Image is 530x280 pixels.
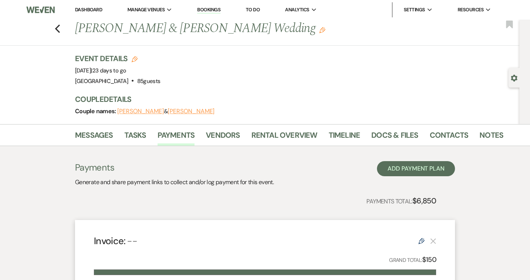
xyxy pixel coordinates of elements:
span: 23 days to go [92,67,126,74]
a: Rental Overview [251,129,317,146]
strong: $6,850 [412,196,436,206]
h3: Couple Details [75,94,497,105]
p: Payments Total: [366,195,436,207]
strong: $150 [422,255,436,264]
a: Payments [158,129,195,146]
button: Add Payment Plan [377,161,455,176]
a: Bookings [197,6,221,14]
span: 85 guests [137,77,161,85]
span: Couple names: [75,107,117,115]
h4: Invoice: [94,234,137,248]
button: [PERSON_NAME] [168,108,214,114]
p: Generate and share payment links to collect and/or log payment for this event. [75,177,274,187]
span: -- [127,235,137,247]
a: Tasks [124,129,146,146]
a: To Do [246,6,260,13]
h3: Payments [75,161,274,174]
img: Weven Logo [26,2,55,18]
span: Resources [458,6,484,14]
h1: [PERSON_NAME] & [PERSON_NAME] Wedding [75,20,413,38]
button: This payment plan cannot be deleted because it contains links that have been paid through Weven’s... [430,238,436,244]
a: Docs & Files [371,129,418,146]
button: Open lead details [511,74,518,81]
a: Contacts [430,129,469,146]
a: Messages [75,129,113,146]
a: Timeline [329,129,360,146]
span: Analytics [285,6,309,14]
a: Notes [479,129,503,146]
span: & [117,108,214,115]
span: | [91,67,126,74]
span: Settings [404,6,425,14]
span: [DATE] [75,67,126,74]
p: Grand Total: [389,254,436,265]
a: Dashboard [75,6,102,13]
span: [GEOGRAPHIC_DATA] [75,77,128,85]
a: Vendors [206,129,240,146]
span: Manage Venues [127,6,165,14]
button: Edit [319,26,325,33]
button: [PERSON_NAME] [117,108,164,114]
h3: Event Details [75,53,160,64]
